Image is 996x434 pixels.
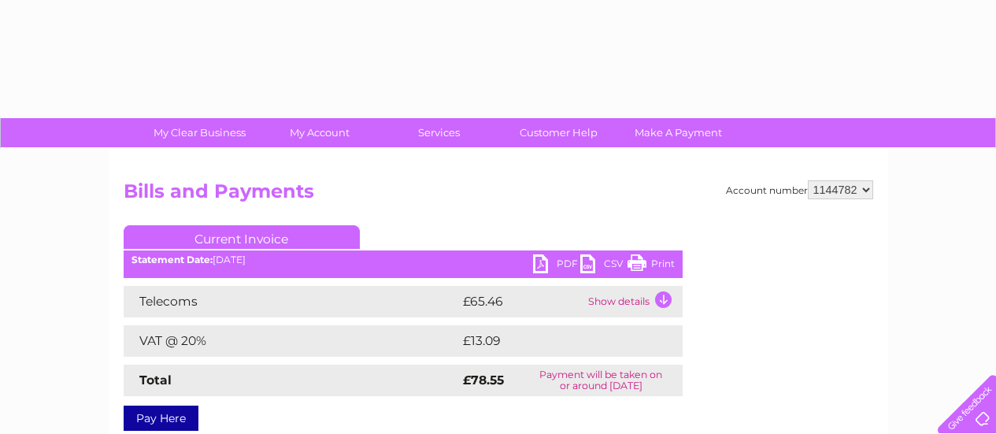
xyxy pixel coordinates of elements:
[135,118,265,147] a: My Clear Business
[613,118,743,147] a: Make A Payment
[124,180,873,210] h2: Bills and Payments
[124,225,360,249] a: Current Invoice
[580,254,628,277] a: CSV
[254,118,384,147] a: My Account
[131,254,213,265] b: Statement Date:
[124,406,198,431] a: Pay Here
[584,286,683,317] td: Show details
[139,373,172,388] strong: Total
[124,254,683,265] div: [DATE]
[520,365,683,396] td: Payment will be taken on or around [DATE]
[459,286,584,317] td: £65.46
[459,325,650,357] td: £13.09
[124,286,459,317] td: Telecoms
[628,254,675,277] a: Print
[463,373,504,388] strong: £78.55
[726,180,873,199] div: Account number
[494,118,624,147] a: Customer Help
[374,118,504,147] a: Services
[124,325,459,357] td: VAT @ 20%
[533,254,580,277] a: PDF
